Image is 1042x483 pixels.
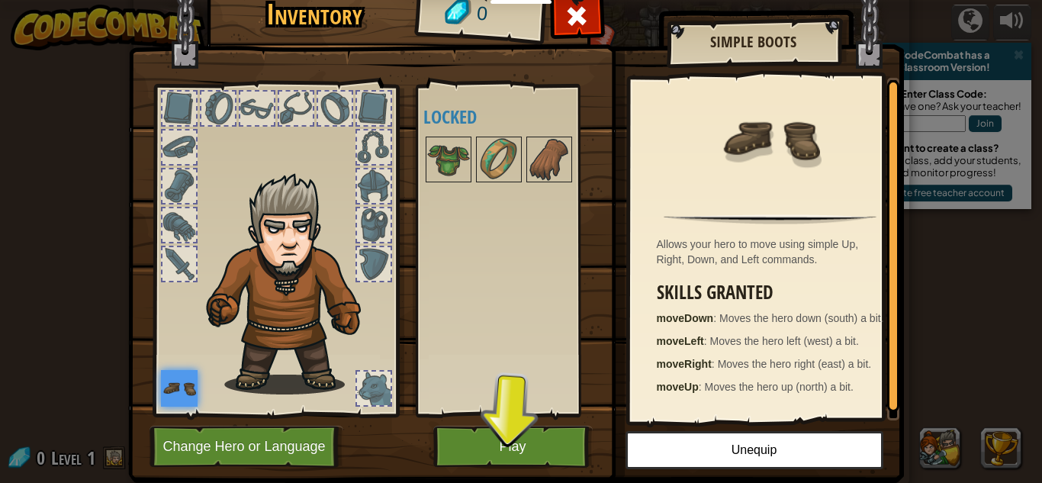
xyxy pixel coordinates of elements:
[427,138,470,181] img: portrait.png
[478,138,520,181] img: portrait.png
[705,381,854,393] span: Moves the hero up (north) a bit.
[657,312,714,324] strong: moveDown
[712,358,718,370] span: :
[199,172,386,394] img: hair_m2.png
[704,335,710,347] span: :
[718,358,872,370] span: Moves the hero right (east) a bit.
[161,370,198,407] img: portrait.png
[433,426,593,468] button: Play
[150,426,343,468] button: Change Hero or Language
[721,89,820,188] img: portrait.png
[423,107,615,127] h4: Locked
[657,381,699,393] strong: moveUp
[719,312,884,324] span: Moves the hero down (south) a bit.
[713,312,719,324] span: :
[657,335,704,347] strong: moveLeft
[682,34,825,50] h2: Simple Boots
[657,237,892,267] div: Allows your hero to move using simple Up, Right, Down, and Left commands.
[664,214,876,224] img: hr.png
[626,431,883,469] button: Unequip
[528,138,571,181] img: portrait.png
[710,335,859,347] span: Moves the hero left (west) a bit.
[699,381,705,393] span: :
[657,358,712,370] strong: moveRight
[657,282,892,303] h3: Skills Granted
